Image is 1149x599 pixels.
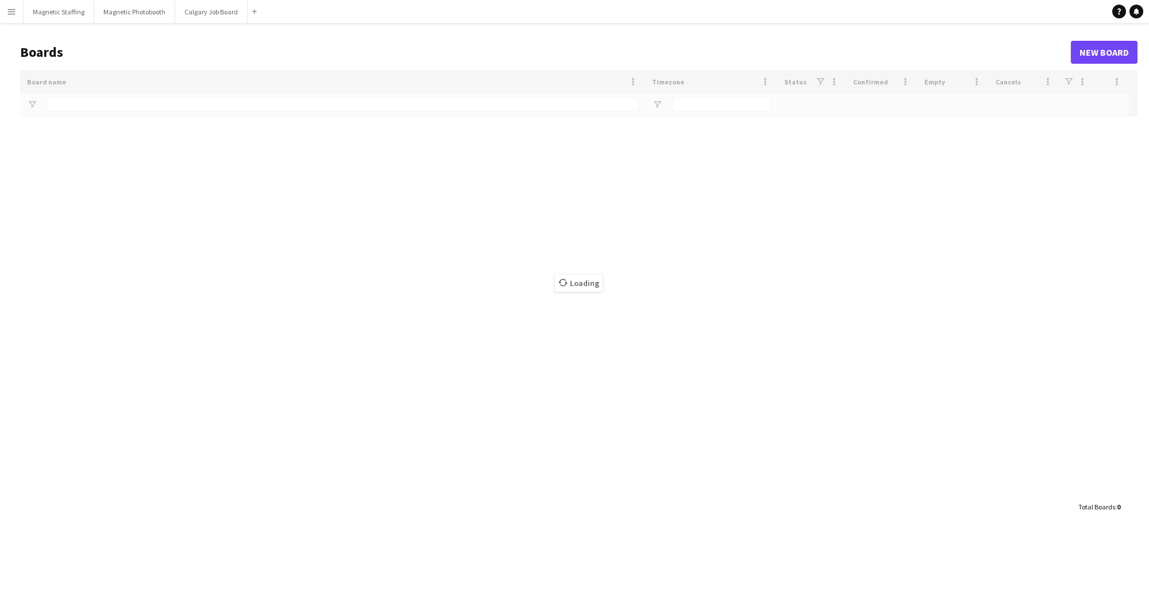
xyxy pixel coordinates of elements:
[24,1,94,23] button: Magnetic Staffing
[1071,41,1138,64] a: New Board
[555,275,603,292] span: Loading
[175,1,248,23] button: Calgary Job Board
[20,44,1071,61] h1: Boards
[1078,503,1115,511] span: Total Boards
[1078,496,1120,518] div: :
[94,1,175,23] button: Magnetic Photobooth
[1117,503,1120,511] span: 0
